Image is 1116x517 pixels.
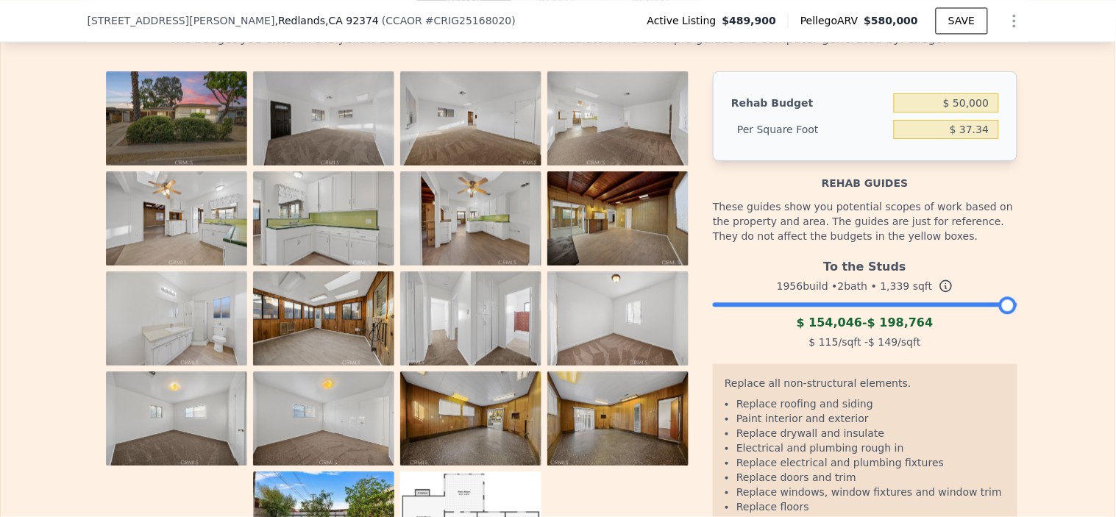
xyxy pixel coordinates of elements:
[713,332,1017,352] div: /sqft - /sqft
[867,315,934,329] span: $ 198,764
[869,336,898,348] span: $ 149
[736,396,1005,411] li: Replace roofing and siding
[275,13,379,28] span: , Redlands
[713,314,1017,332] div: -
[400,371,541,466] img: Property Photo 15
[385,15,422,26] span: CCAOR
[731,90,888,116] div: Rehab Budget
[647,13,722,28] span: Active Listing
[736,411,1005,426] li: Paint interior and exterior
[547,171,689,265] img: Property Photo 8
[253,171,394,265] img: Property Photo 6
[1000,6,1029,35] button: Show Options
[88,13,275,28] span: [STREET_ADDRESS][PERSON_NAME]
[106,71,247,165] img: Property Photo 1
[425,15,511,26] span: # CRIG25168020
[736,455,1005,470] li: Replace electrical and plumbing fixtures
[725,376,1005,396] div: Replace all non-structural elements.
[382,13,516,28] div: ( )
[936,7,987,34] button: SAVE
[400,271,541,366] img: Property Photo 11
[864,15,919,26] span: $580,000
[106,371,247,466] img: Property Photo 13
[253,71,394,165] img: Property Photo 2
[547,71,689,165] img: Property Photo 4
[253,271,394,366] img: Property Photo 10
[736,426,1005,441] li: Replace drywall and insulate
[809,336,839,348] span: $ 115
[106,271,247,366] img: Property Photo 9
[736,470,1005,485] li: Replace doors and trim
[400,171,541,265] img: Property Photo 7
[400,71,541,165] img: Property Photo 3
[736,485,1005,499] li: Replace windows, window fixtures and window trim
[547,371,689,466] img: Property Photo 16
[722,13,777,28] span: $489,900
[800,13,864,28] span: Pellego ARV
[713,190,1017,252] div: These guides show you potential scopes of work based on the property and area. The guides are jus...
[736,441,1005,455] li: Electrical and plumbing rough in
[547,271,689,366] img: Property Photo 12
[797,315,863,329] span: $ 154,046
[106,171,247,265] img: Property Photo 5
[736,499,1005,514] li: Replace floors
[713,276,1017,296] div: 1956 build • 2 bath • sqft
[881,280,910,292] span: 1,339
[325,15,379,26] span: , CA 92374
[713,161,1017,190] div: Rehab guides
[253,371,394,466] img: Property Photo 14
[713,252,1017,276] div: To the Studs
[731,116,888,143] div: Per Square Foot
